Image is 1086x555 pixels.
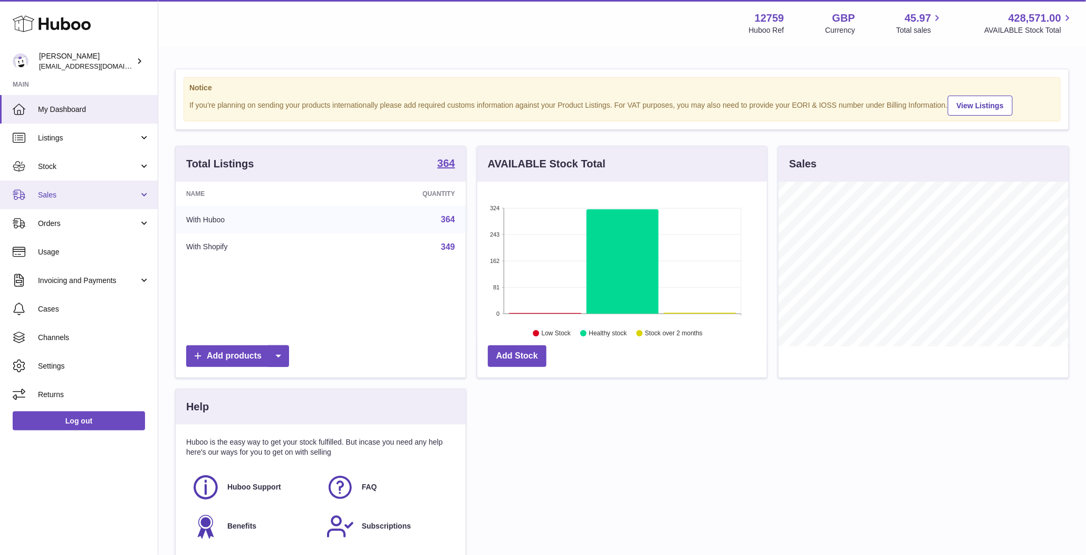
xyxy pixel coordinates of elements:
[542,330,571,337] text: Low Stock
[38,133,139,143] span: Listings
[490,205,499,211] text: 324
[326,473,450,502] a: FAQ
[176,182,332,206] th: Name
[39,51,134,71] div: [PERSON_NAME]
[38,105,150,115] span: My Dashboard
[441,215,455,224] a: 364
[191,512,315,541] a: Benefits
[176,206,332,233] td: With Huboo
[13,411,145,430] a: Log out
[362,521,411,531] span: Subscriptions
[38,162,139,172] span: Stock
[186,157,254,171] h3: Total Listings
[948,96,1013,116] a: View Listings
[437,158,455,168] strong: 364
[589,330,627,337] text: Healthy stock
[493,284,499,290] text: 81
[38,304,150,314] span: Cases
[362,482,377,492] span: FAQ
[191,473,315,502] a: Huboo Support
[38,333,150,343] span: Channels
[905,11,931,25] span: 45.97
[984,11,1073,35] a: 428,571.00 AVAILABLE Stock Total
[38,190,139,200] span: Sales
[789,157,816,171] h3: Sales
[984,25,1073,35] span: AVAILABLE Stock Total
[189,83,1055,93] strong: Notice
[38,219,139,229] span: Orders
[441,242,455,251] a: 349
[490,258,499,264] text: 162
[227,521,256,531] span: Benefits
[437,158,455,171] a: 364
[896,11,943,35] a: 45.97 Total sales
[1008,11,1061,25] span: 428,571.00
[176,233,332,261] td: With Shopify
[38,247,150,257] span: Usage
[38,390,150,400] span: Returns
[332,182,465,206] th: Quantity
[186,437,455,457] p: Huboo is the easy way to get your stock fulfilled. But incase you need any help here's our ways f...
[645,330,703,337] text: Stock over 2 months
[186,400,209,414] h3: Help
[490,231,499,238] text: 243
[326,512,450,541] a: Subscriptions
[38,276,139,286] span: Invoicing and Payments
[755,11,784,25] strong: 12759
[896,25,943,35] span: Total sales
[13,53,28,69] img: sofiapanwar@unndr.com
[39,62,155,70] span: [EMAIL_ADDRESS][DOMAIN_NAME]
[189,94,1055,116] div: If you're planning on sending your products internationally please add required customs informati...
[832,11,855,25] strong: GBP
[227,482,281,492] span: Huboo Support
[488,345,546,367] a: Add Stock
[38,361,150,371] span: Settings
[825,25,856,35] div: Currency
[488,157,606,171] h3: AVAILABLE Stock Total
[749,25,784,35] div: Huboo Ref
[186,345,289,367] a: Add products
[496,311,499,317] text: 0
